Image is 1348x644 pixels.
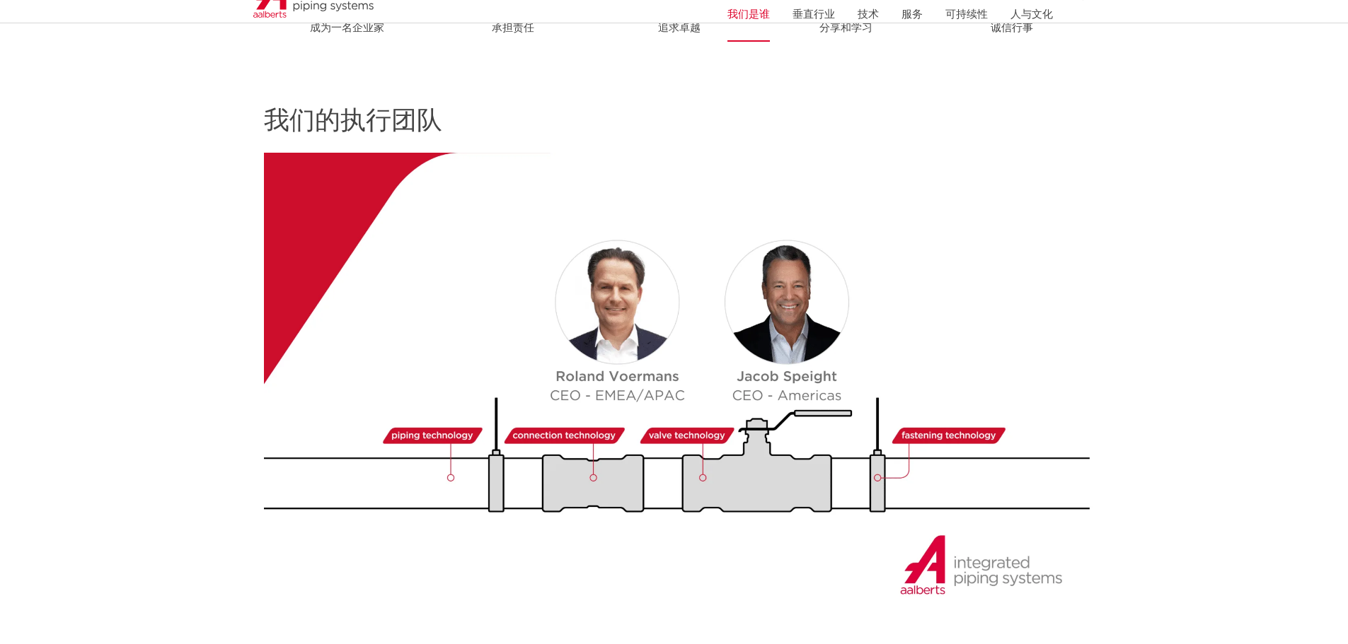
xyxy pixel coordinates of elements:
[858,9,879,20] font: 技术
[310,23,384,33] font: 成为一名企业家
[945,9,988,20] font: 可持续性
[793,9,835,20] font: 垂直行业
[264,108,442,134] font: 我们的执行团队
[492,23,534,33] font: 承担责任
[901,9,923,20] font: 服务
[658,23,701,33] font: 追求卓越
[1010,9,1053,20] font: 人与文化
[727,9,770,20] font: 我们是谁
